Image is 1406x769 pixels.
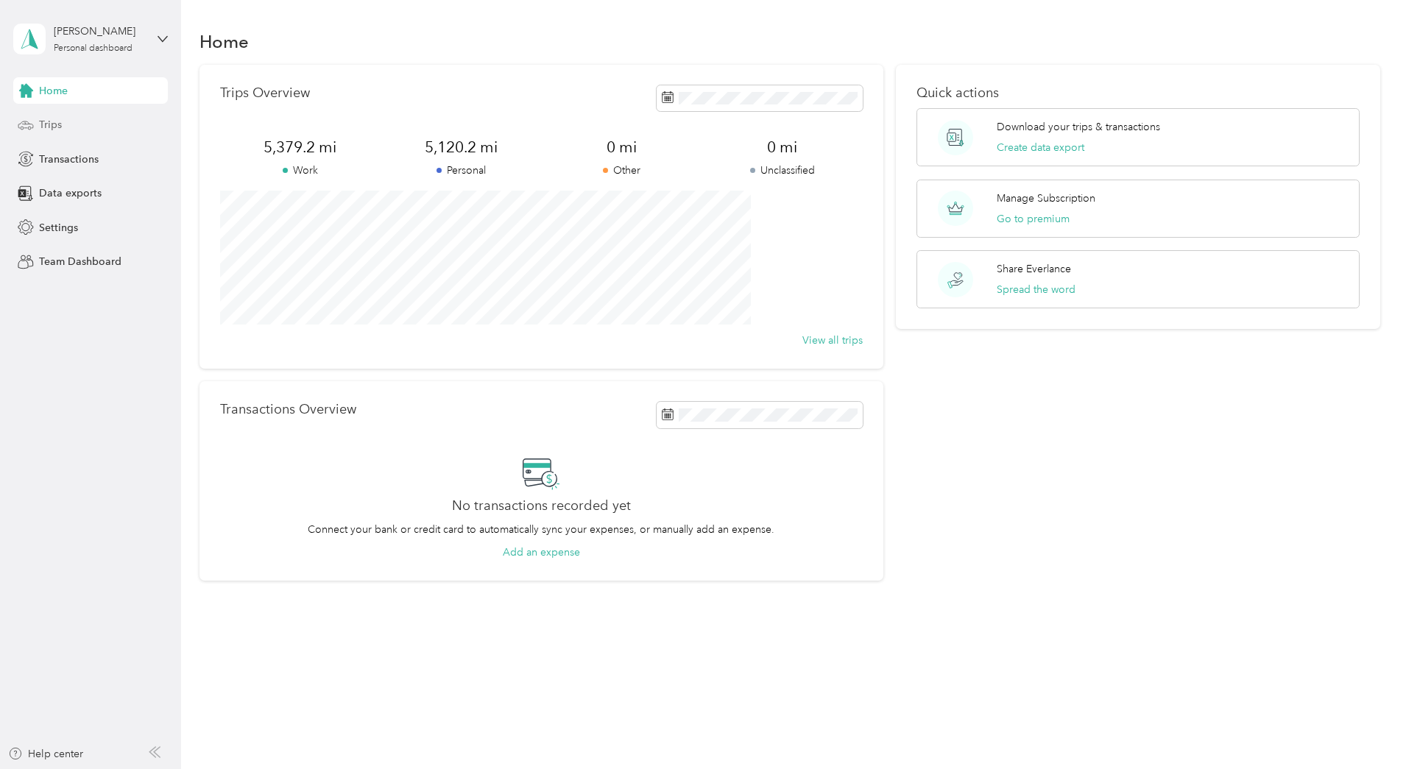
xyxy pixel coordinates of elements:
h2: No transactions recorded yet [452,498,631,514]
span: Settings [39,220,78,235]
button: Help center [8,746,83,762]
p: Unclassified [702,163,862,178]
p: Connect your bank or credit card to automatically sync your expenses, or manually add an expense. [308,522,774,537]
button: Add an expense [503,545,580,560]
span: Data exports [39,185,102,201]
span: Trips [39,117,62,132]
span: 0 mi [541,137,702,157]
span: Team Dashboard [39,254,121,269]
button: Create data export [997,140,1084,155]
div: Personal dashboard [54,44,133,53]
p: Share Everlance [997,261,1071,277]
p: Manage Subscription [997,191,1095,206]
span: 5,379.2 mi [220,137,381,157]
button: Spread the word [997,282,1075,297]
p: Quick actions [916,85,1360,101]
p: Work [220,163,381,178]
span: 5,120.2 mi [381,137,541,157]
p: Personal [381,163,541,178]
p: Other [541,163,702,178]
div: [PERSON_NAME] [54,24,146,39]
p: Trips Overview [220,85,310,101]
p: Download your trips & transactions [997,119,1160,135]
button: View all trips [802,333,863,348]
button: Go to premium [997,211,1070,227]
iframe: Everlance-gr Chat Button Frame [1324,687,1406,769]
p: Transactions Overview [220,402,356,417]
span: Home [39,83,68,99]
span: 0 mi [702,137,862,157]
span: Transactions [39,152,99,167]
h1: Home [199,34,249,49]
